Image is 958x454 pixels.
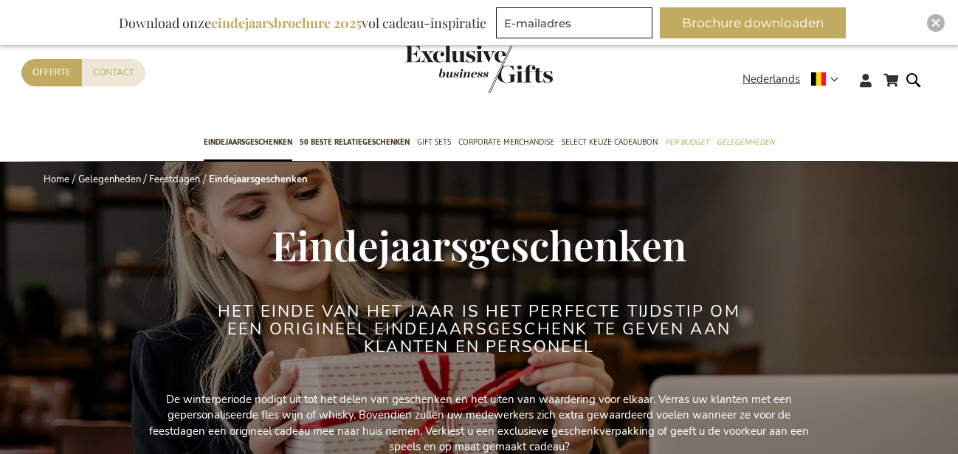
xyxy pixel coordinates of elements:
span: Nederlands [742,71,800,88]
span: Gift Sets [417,134,451,150]
span: 50 beste relatiegeschenken [300,134,410,150]
input: E-mailadres [496,7,652,38]
span: Eindejaarsgeschenken [204,134,292,150]
img: Close [931,18,940,27]
div: Close [927,14,945,32]
a: Offerte [21,59,82,86]
h2: Het einde van het jaar is het perfecte tijdstip om een origineel eindejaarsgeschenk te geven aan ... [202,303,756,357]
strong: Eindejaarsgeschenken [209,173,308,186]
span: Per Budget [665,134,709,150]
button: Brochure downloaden [660,7,846,38]
form: marketing offers and promotions [496,7,657,43]
a: Contact [82,59,145,86]
b: eindejaarsbrochure 2025 [211,14,362,32]
a: store logo [405,44,479,93]
span: Eindejaarsgeschenken [272,217,686,272]
a: Home [44,173,69,186]
span: Corporate Merchandise [458,134,554,150]
a: Gelegenheden [78,173,141,186]
img: Exclusive Business gifts logo [405,44,553,93]
span: Gelegenheden [717,134,774,150]
span: Select Keuze Cadeaubon [562,134,658,150]
div: Download onze vol cadeau-inspiratie [112,7,493,38]
div: Nederlands [742,71,848,88]
a: Feestdagen [149,173,200,186]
